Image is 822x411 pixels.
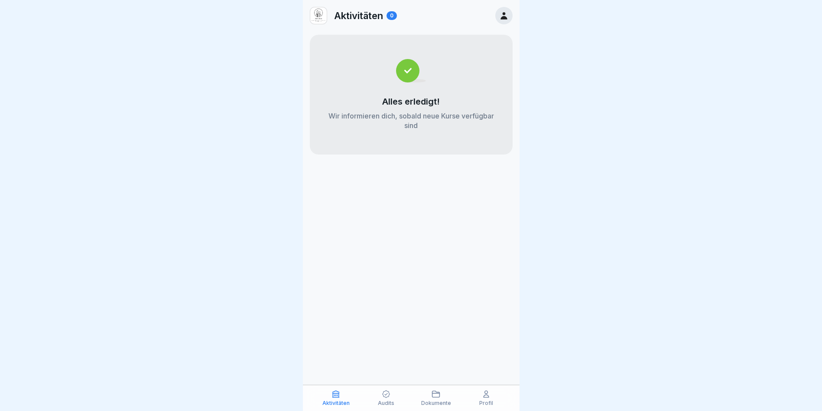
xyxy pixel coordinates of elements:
[382,96,440,107] p: Alles erledigt!
[479,400,493,406] p: Profil
[334,10,383,21] p: Aktivitäten
[421,400,451,406] p: Dokumente
[378,400,394,406] p: Audits
[322,400,350,406] p: Aktivitäten
[387,11,397,20] div: 0
[310,7,327,24] img: icdagxxof0hh1s6lrtp4d4vr.png
[327,111,495,130] p: Wir informieren dich, sobald neue Kurse verfügbar sind
[396,59,426,82] img: completed.svg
